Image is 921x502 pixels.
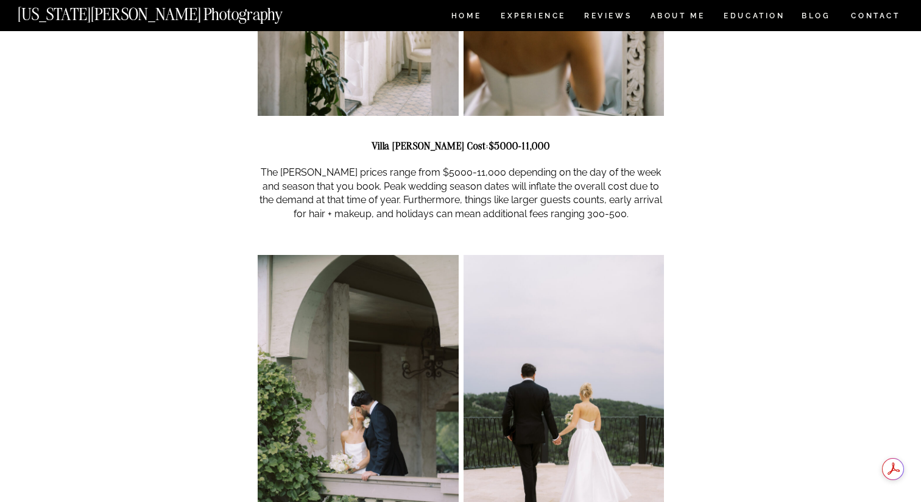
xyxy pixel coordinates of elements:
[722,12,786,23] a: EDUCATION
[258,140,664,151] h2: :
[372,140,486,152] strong: Villa [PERSON_NAME] Cost
[449,12,484,23] a: HOME
[802,12,831,23] a: BLOG
[489,140,550,152] strong: $5000-11,000
[258,166,664,221] p: The [PERSON_NAME] prices range from $5000-11,000 depending on the day of the week and season that...
[850,9,901,23] a: CONTACT
[584,12,630,23] a: REVIEWS
[18,6,323,16] a: [US_STATE][PERSON_NAME] Photography
[501,12,565,23] a: Experience
[650,12,705,23] a: ABOUT ME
